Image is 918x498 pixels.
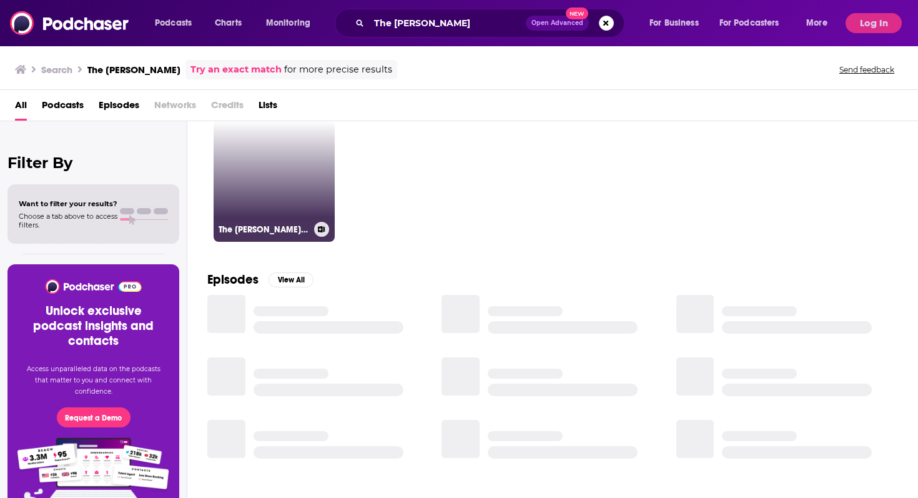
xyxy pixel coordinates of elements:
[566,7,588,19] span: New
[846,13,902,33] button: Log In
[531,20,583,26] span: Open Advanced
[42,95,84,121] a: Podcasts
[190,62,282,77] a: Try an exact match
[214,121,335,242] a: The [PERSON_NAME] Show
[719,14,779,32] span: For Podcasters
[155,14,192,32] span: Podcasts
[146,13,208,33] button: open menu
[641,13,714,33] button: open menu
[19,212,117,229] span: Choose a tab above to access filters.
[269,272,313,287] button: View All
[207,13,249,33] a: Charts
[711,13,797,33] button: open menu
[257,13,327,33] button: open menu
[22,304,164,349] h3: Unlock exclusive podcast insights and contacts
[7,154,179,172] h2: Filter By
[526,16,589,31] button: Open AdvancedNew
[41,64,72,76] h3: Search
[154,95,196,121] span: Networks
[87,64,180,76] h3: The [PERSON_NAME]
[215,14,242,32] span: Charts
[44,279,142,294] img: Podchaser - Follow, Share and Rate Podcasts
[219,224,309,235] h3: The [PERSON_NAME] Show
[99,95,139,121] a: Episodes
[284,62,392,77] span: for more precise results
[211,95,244,121] span: Credits
[259,95,277,121] a: Lists
[10,11,130,35] img: Podchaser - Follow, Share and Rate Podcasts
[369,13,526,33] input: Search podcasts, credits, & more...
[19,199,117,208] span: Want to filter your results?
[22,364,164,397] p: Access unparalleled data on the podcasts that matter to you and connect with confidence.
[15,95,27,121] a: All
[207,272,313,287] a: EpisodesView All
[266,14,310,32] span: Monitoring
[347,9,636,37] div: Search podcasts, credits, & more...
[806,14,827,32] span: More
[207,272,259,287] h2: Episodes
[649,14,699,32] span: For Business
[797,13,843,33] button: open menu
[57,407,131,427] button: Request a Demo
[836,64,898,75] button: Send feedback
